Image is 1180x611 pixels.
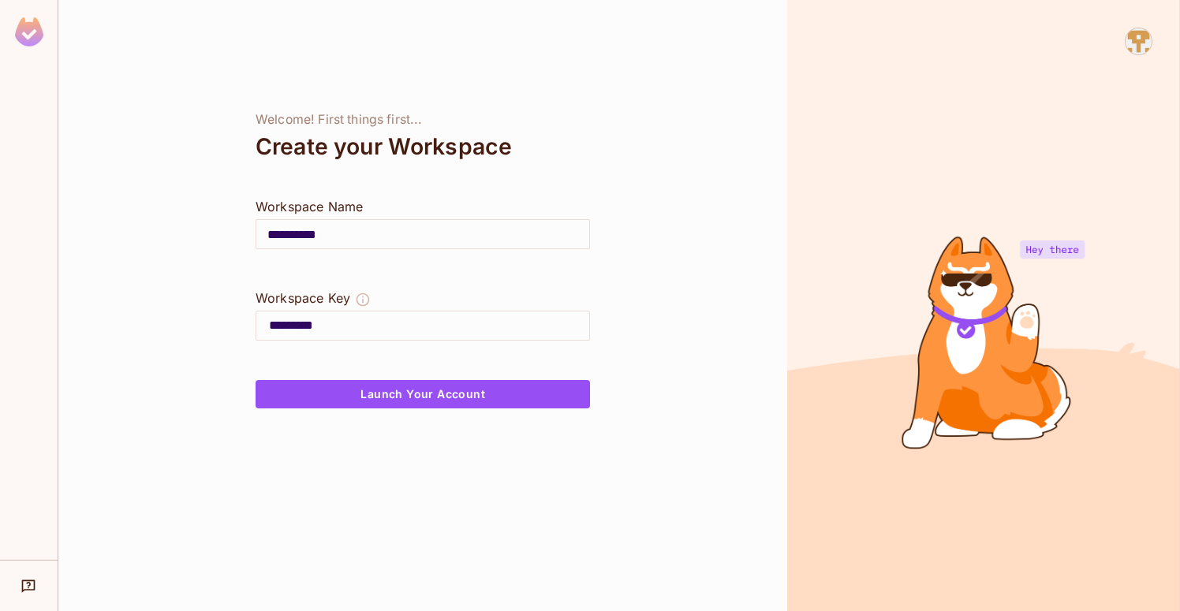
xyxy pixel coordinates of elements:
img: jubilchristina.jose@kantar.com [1126,28,1152,54]
div: Help & Updates [11,570,47,602]
button: Launch Your Account [256,380,590,408]
img: SReyMgAAAABJRU5ErkJggg== [15,17,43,47]
div: Workspace Key [256,289,350,307]
div: Create your Workspace [256,128,590,166]
div: Workspace Name [256,197,590,216]
div: Welcome! First things first... [256,112,590,128]
button: The Workspace Key is unique, and serves as the identifier of your workspace. [355,289,371,311]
